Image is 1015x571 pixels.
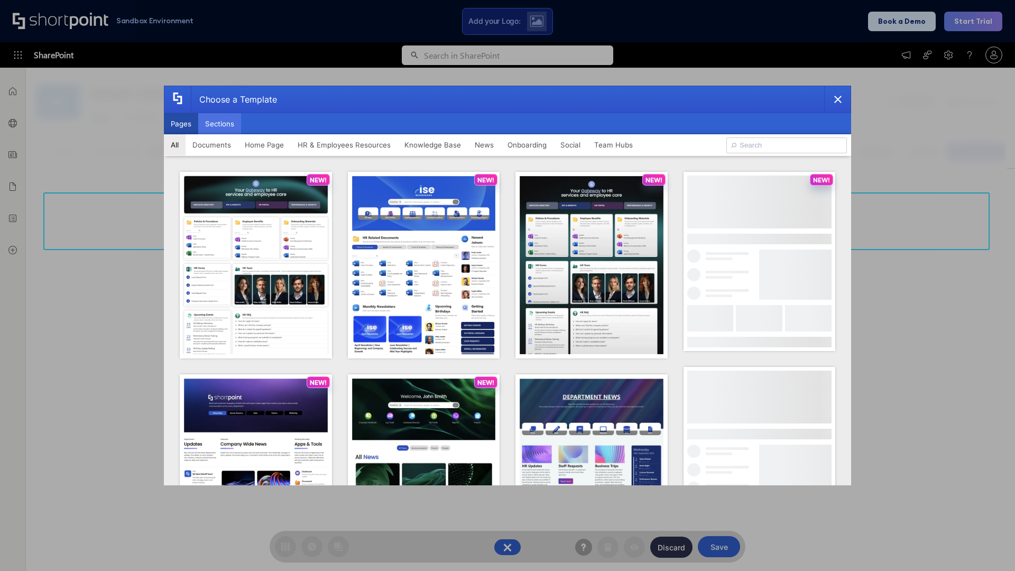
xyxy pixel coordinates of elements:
p: NEW! [310,379,327,386]
button: HR & Employees Resources [291,134,398,155]
p: NEW! [477,379,494,386]
p: NEW! [813,176,830,184]
iframe: Chat Widget [962,520,1015,571]
button: Home Page [238,134,291,155]
button: Pages [164,113,198,134]
button: Team Hubs [587,134,640,155]
button: News [468,134,501,155]
button: Documents [186,134,238,155]
input: Search [726,137,847,153]
div: Choose a Template [191,86,277,113]
p: NEW! [645,176,662,184]
p: NEW! [477,176,494,184]
div: template selector [164,86,851,485]
button: Sections [198,113,241,134]
button: Social [553,134,587,155]
p: NEW! [310,176,327,184]
button: Knowledge Base [398,134,468,155]
button: Onboarding [501,134,553,155]
button: All [164,134,186,155]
